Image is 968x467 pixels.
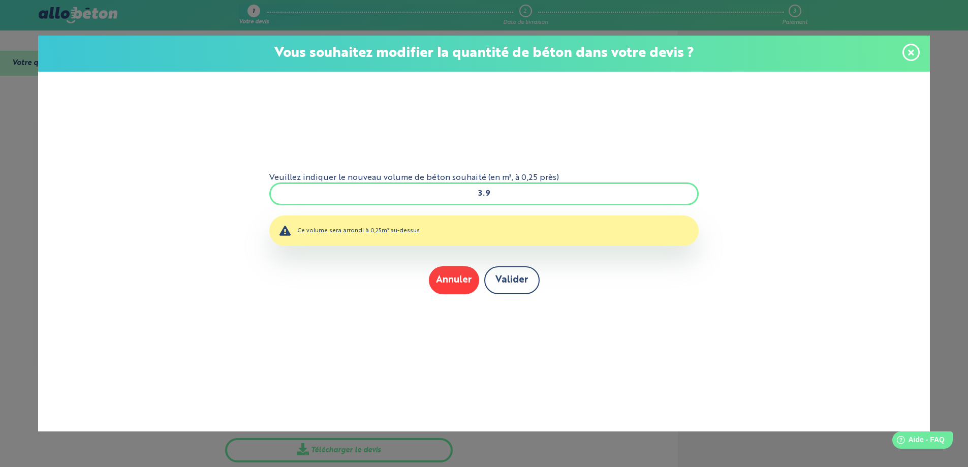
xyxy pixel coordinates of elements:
[878,427,957,456] iframe: Help widget launcher
[484,266,540,294] button: Valider
[269,173,699,182] label: Veuillez indiquer le nouveau volume de béton souhaité (en m³, à 0,25 près)
[48,46,920,61] p: Vous souhaitez modifier la quantité de béton dans votre devis ?
[269,215,699,246] div: Ce volume sera arrondi à 0,25m³ au-dessus
[429,266,479,294] button: Annuler
[269,182,699,205] input: xxx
